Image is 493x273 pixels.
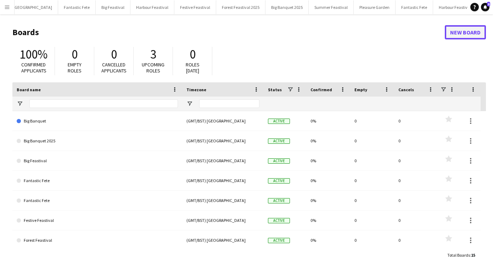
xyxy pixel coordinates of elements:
[101,61,127,74] span: Cancelled applicants
[394,171,438,190] div: 0
[398,87,414,92] span: Cancels
[350,230,394,250] div: 0
[354,87,367,92] span: Empty
[354,0,396,14] button: Pleasure Garden
[310,87,332,92] span: Confirmed
[306,191,350,210] div: 0%
[394,131,438,151] div: 0
[17,211,178,230] a: Festive Feastival
[182,131,264,151] div: (GMT/BST) [GEOGRAPHIC_DATA]
[17,100,23,107] button: Open Filter Menu
[182,211,264,230] div: (GMT/BST) [GEOGRAPHIC_DATA]
[350,191,394,210] div: 0
[190,47,196,62] span: 0
[12,27,445,38] h1: Boards
[481,3,489,11] a: 8
[96,0,130,14] button: Big Feastival
[150,47,156,62] span: 3
[216,0,265,14] button: Forest Feastival 2025
[268,158,290,164] span: Active
[182,171,264,190] div: (GMT/BST) [GEOGRAPHIC_DATA]
[111,47,117,62] span: 0
[199,99,259,108] input: Timezone Filter Input
[268,218,290,223] span: Active
[306,230,350,250] div: 0%
[306,111,350,131] div: 0%
[350,111,394,131] div: 0
[17,230,178,250] a: Forest Feastival
[182,151,264,170] div: (GMT/BST) [GEOGRAPHIC_DATA]
[17,151,178,171] a: Big Feastival
[394,211,438,230] div: 0
[487,2,490,6] span: 8
[268,138,290,144] span: Active
[17,171,178,191] a: Fantastic Fete
[21,61,46,74] span: Confirmed applicants
[17,191,178,211] a: Fantastic Fete
[186,61,200,74] span: Roles [DATE]
[394,230,438,250] div: 0
[306,211,350,230] div: 0%
[396,0,433,14] button: Fantastic Fete
[445,25,486,39] a: New Board
[142,61,164,74] span: Upcoming roles
[433,0,486,14] button: Harbour Feastival 2025
[186,87,206,92] span: Timezone
[309,0,354,14] button: Summer Feastival
[394,191,438,210] div: 0
[182,230,264,250] div: (GMT/BST) [GEOGRAPHIC_DATA]
[306,171,350,190] div: 0%
[350,131,394,151] div: 0
[268,198,290,203] span: Active
[350,151,394,170] div: 0
[17,87,41,92] span: Board name
[471,252,475,258] span: 15
[68,61,82,74] span: Empty roles
[447,252,470,258] span: Total Boards
[17,111,178,131] a: Big Banquet
[268,178,290,184] span: Active
[268,119,290,124] span: Active
[265,0,309,14] button: Big Banquet 2025
[130,0,174,14] button: Harbour Feastival
[174,0,216,14] button: Festive Feastival
[7,0,58,14] button: [GEOGRAPHIC_DATA]
[17,131,178,151] a: Big Banquet 2025
[268,87,282,92] span: Status
[182,191,264,210] div: (GMT/BST) [GEOGRAPHIC_DATA]
[350,211,394,230] div: 0
[72,47,78,62] span: 0
[394,111,438,131] div: 0
[182,111,264,131] div: (GMT/BST) [GEOGRAPHIC_DATA]
[268,238,290,243] span: Active
[186,100,193,107] button: Open Filter Menu
[19,47,47,62] span: 100%
[447,248,475,262] div: :
[394,151,438,170] div: 0
[350,171,394,190] div: 0
[306,151,350,170] div: 0%
[306,131,350,151] div: 0%
[29,99,178,108] input: Board name Filter Input
[58,0,96,14] button: Fantastic Fete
